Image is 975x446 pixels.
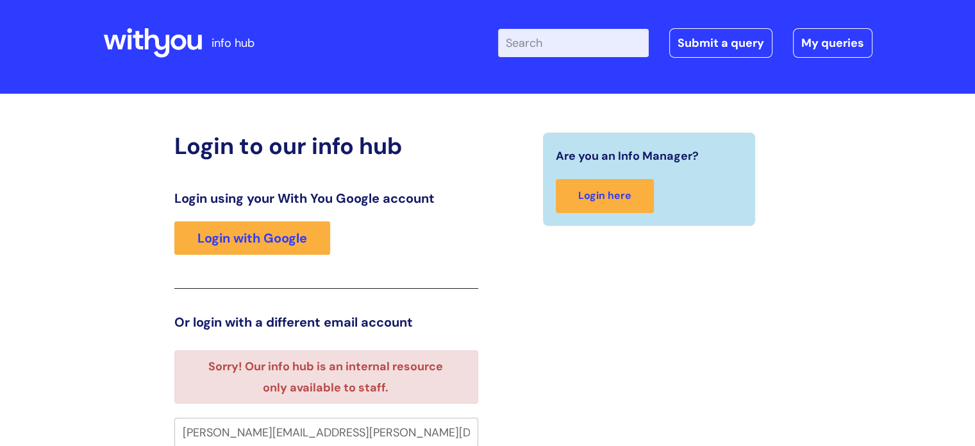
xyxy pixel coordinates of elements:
h2: Login to our info hub [174,132,478,160]
span: Are you an Info Manager? [556,146,699,166]
a: My queries [793,28,872,58]
a: Login with Google [174,221,330,255]
input: Search [498,29,649,57]
a: Submit a query [669,28,772,58]
h3: Or login with a different email account [174,314,478,330]
a: Login here [556,179,654,213]
h3: Login using your With You Google account [174,191,478,206]
p: info hub [212,33,254,53]
li: Sorry! Our info hub is an internal resource only available to staff. [197,356,455,398]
